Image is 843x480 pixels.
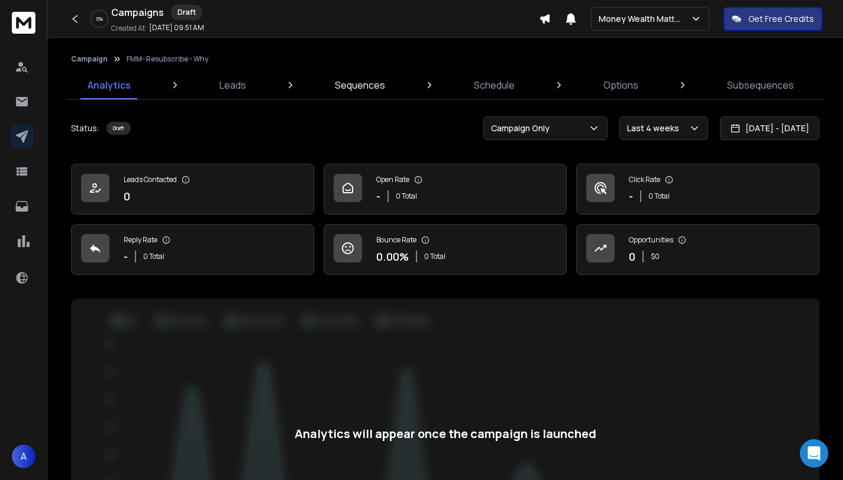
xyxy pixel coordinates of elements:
a: Opportunities0$0 [576,224,819,275]
button: [DATE] - [DATE] [720,116,819,140]
div: Analytics will appear once the campaign is launched [295,426,596,442]
p: [DATE] 09:51 AM [149,23,204,33]
div: Draft [106,122,131,135]
p: FMM- Resubscribe - Why [127,54,208,64]
p: Opportunities [629,235,673,245]
p: 0 Total [143,252,164,261]
a: Click Rate-0 Total [576,164,819,215]
button: A [12,445,35,468]
p: Schedule [474,78,515,92]
p: Sequences [335,78,385,92]
p: Created At: [111,24,147,33]
a: Schedule [467,71,522,99]
p: 0 Total [396,192,417,201]
p: Money Wealth Matters [599,13,690,25]
p: 0 Total [424,252,445,261]
p: - [629,188,633,205]
p: Reply Rate [124,235,157,245]
p: Analytics [88,78,131,92]
p: 0 [629,248,635,265]
p: Leads [219,78,246,92]
p: 0 [124,188,130,205]
p: 0 Total [648,192,670,201]
p: Get Free Credits [748,13,814,25]
div: Open Intercom Messenger [800,439,828,468]
div: Draft [171,5,202,20]
p: Status: [71,122,99,134]
a: Open Rate-0 Total [324,164,567,215]
a: Reply Rate-0 Total [71,224,314,275]
p: Last 4 weeks [627,122,684,134]
p: Bounce Rate [376,235,416,245]
p: Subsequences [727,78,794,92]
h1: Campaigns [111,5,164,20]
p: $ 0 [651,252,660,261]
p: Click Rate [629,175,660,184]
a: Analytics [80,71,138,99]
a: Leads [212,71,253,99]
p: Options [603,78,638,92]
p: 0.00 % [376,248,409,265]
button: Campaign [71,54,108,64]
a: Subsequences [720,71,801,99]
button: Get Free Credits [724,7,822,31]
a: Options [596,71,645,99]
p: - [124,248,128,265]
p: 0 % [96,15,103,22]
a: Bounce Rate0.00%0 Total [324,224,567,275]
p: - [376,188,380,205]
a: Leads Contacted0 [71,164,314,215]
p: Open Rate [376,175,409,184]
p: Leads Contacted [124,175,177,184]
a: Sequences [328,71,392,99]
p: Campaign Only [491,122,554,134]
